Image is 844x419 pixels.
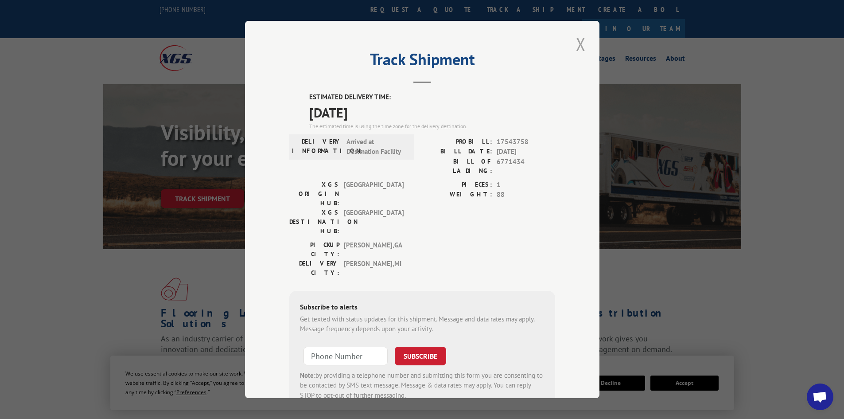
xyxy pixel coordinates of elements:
[300,302,545,314] div: Subscribe to alerts
[344,208,404,236] span: [GEOGRAPHIC_DATA]
[300,371,545,401] div: by providing a telephone number and submitting this form you are consenting to be contacted by SM...
[289,53,555,70] h2: Track Shipment
[422,190,492,200] label: WEIGHT:
[573,32,588,56] button: Close modal
[344,180,404,208] span: [GEOGRAPHIC_DATA]
[292,137,342,157] label: DELIVERY INFORMATION:
[395,347,446,365] button: SUBSCRIBE
[422,137,492,147] label: PROBILL:
[289,259,339,278] label: DELIVERY CITY:
[422,147,492,157] label: BILL DATE:
[497,190,555,200] span: 88
[497,157,555,176] span: 6771434
[300,371,315,380] strong: Note:
[344,259,404,278] span: [PERSON_NAME] , MI
[289,240,339,259] label: PICKUP CITY:
[309,92,555,102] label: ESTIMATED DELIVERY TIME:
[309,102,555,122] span: [DATE]
[807,384,833,410] a: Open chat
[309,122,555,130] div: The estimated time is using the time zone for the delivery destination.
[289,180,339,208] label: XGS ORIGIN HUB:
[344,240,404,259] span: [PERSON_NAME] , GA
[346,137,406,157] span: Arrived at Destination Facility
[300,314,545,334] div: Get texted with status updates for this shipment. Message and data rates may apply. Message frequ...
[497,147,555,157] span: [DATE]
[497,137,555,147] span: 17543758
[497,180,555,190] span: 1
[422,180,492,190] label: PIECES:
[289,208,339,236] label: XGS DESTINATION HUB:
[422,157,492,176] label: BILL OF LADING:
[303,347,388,365] input: Phone Number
